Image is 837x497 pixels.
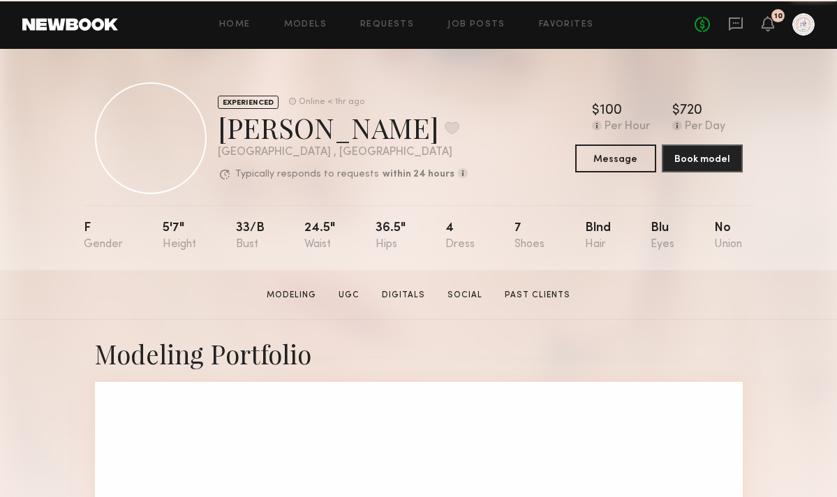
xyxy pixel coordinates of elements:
button: Book model [662,144,743,172]
div: Modeling Portfolio [95,336,743,371]
div: 4 [445,222,475,251]
a: Home [219,20,251,29]
div: 36.5" [376,222,406,251]
div: Blnd [585,222,611,251]
div: Online < 1hr ago [299,98,364,107]
a: Modeling [261,289,322,302]
button: Message [575,144,656,172]
div: 7 [514,222,545,251]
div: 10 [774,13,783,20]
a: Digitals [376,289,431,302]
div: [GEOGRAPHIC_DATA] , [GEOGRAPHIC_DATA] [218,147,468,158]
div: 100 [600,104,622,118]
a: Social [442,289,488,302]
div: 720 [680,104,702,118]
div: Per Hour [605,121,650,133]
div: Blu [651,222,674,251]
div: EXPERIENCED [218,96,279,109]
a: Favorites [539,20,594,29]
div: No [714,222,742,251]
b: within 24 hours [383,170,454,179]
a: Requests [360,20,414,29]
a: Past Clients [499,289,576,302]
div: 5'7" [163,222,196,251]
div: Per Day [685,121,725,133]
a: Job Posts [447,20,505,29]
div: [PERSON_NAME] [218,109,468,146]
div: 33/b [236,222,265,251]
div: $ [592,104,600,118]
div: 24.5" [304,222,335,251]
div: $ [672,104,680,118]
p: Typically responds to requests [235,170,379,179]
a: UGC [333,289,365,302]
div: F [84,222,123,251]
a: Models [284,20,327,29]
